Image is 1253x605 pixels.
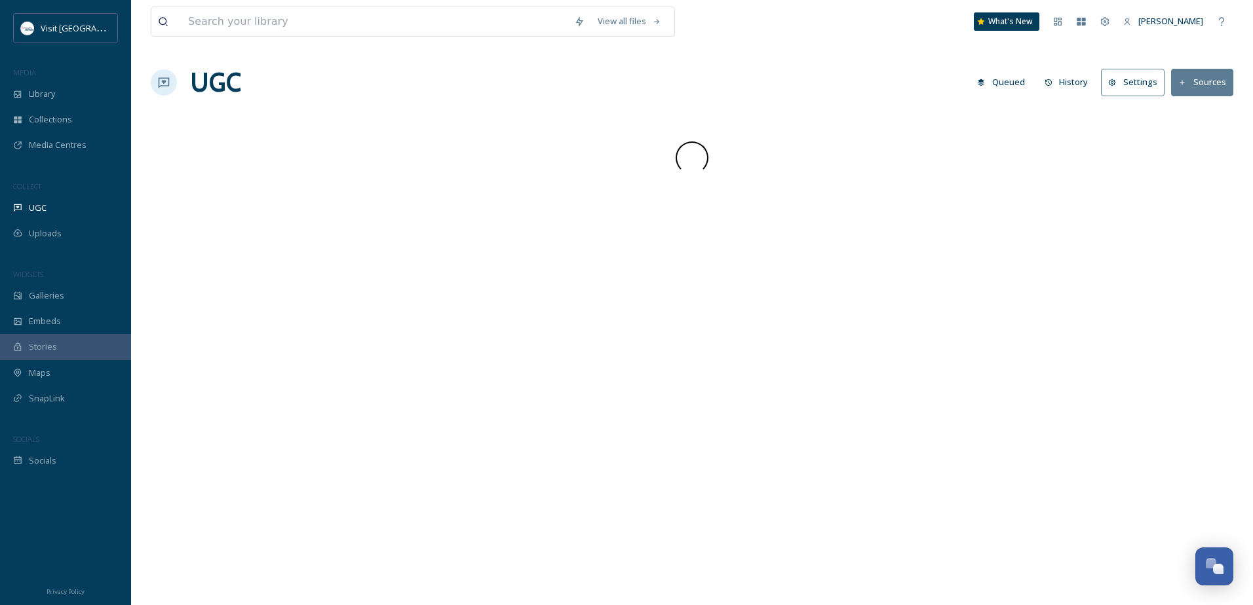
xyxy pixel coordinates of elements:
span: Collections [29,113,72,126]
span: MEDIA [13,67,36,77]
span: Maps [29,367,50,379]
a: Privacy Policy [47,583,85,598]
button: Settings [1101,69,1165,96]
span: SnapLink [29,392,65,405]
span: Library [29,88,55,100]
a: View all files [591,9,668,34]
span: Uploads [29,227,62,240]
button: Queued [971,69,1031,95]
span: SOCIALS [13,434,39,444]
a: Settings [1101,69,1171,96]
span: Stories [29,340,57,353]
a: Queued [971,69,1038,95]
span: [PERSON_NAME] [1138,15,1203,27]
a: [PERSON_NAME] [1117,9,1210,34]
button: Sources [1171,69,1233,96]
input: Search your library [182,7,568,36]
span: UGC [29,202,47,214]
button: Open Chat [1195,547,1233,585]
span: Media Centres [29,139,87,151]
a: UGC [190,63,241,102]
span: Visit [GEOGRAPHIC_DATA] [41,22,142,34]
span: Galleries [29,289,64,302]
a: History [1038,69,1102,95]
span: COLLECT [13,181,41,191]
a: What's New [974,12,1039,31]
button: History [1038,69,1095,95]
span: WIDGETS [13,269,43,279]
span: Socials [29,454,56,467]
span: Privacy Policy [47,587,85,596]
span: Embeds [29,315,61,327]
img: 1680077135441.jpeg [21,22,34,35]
